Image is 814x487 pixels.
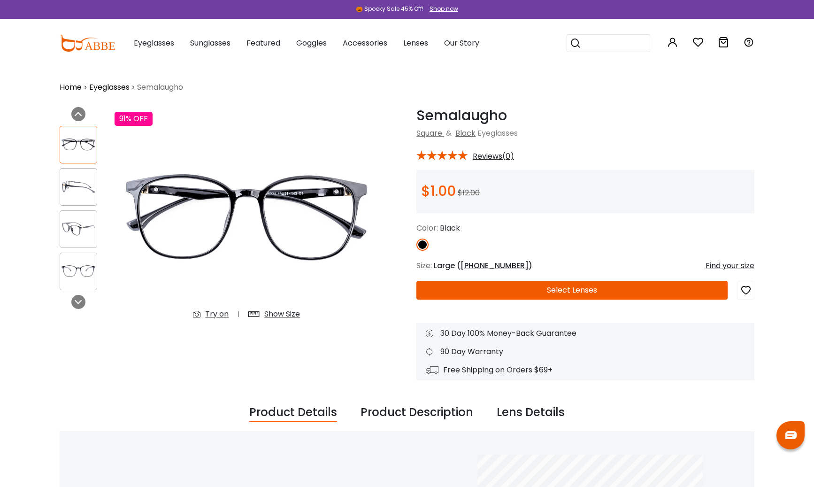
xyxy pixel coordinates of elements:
[403,38,428,48] span: Lenses
[426,364,745,376] div: Free Shipping on Orders $69+
[458,187,480,198] span: $12.00
[434,260,532,271] span: Large ( )
[416,281,728,300] button: Select Lenses
[416,128,442,139] a: Square
[60,82,82,93] a: Home
[430,5,458,13] div: Shop now
[60,178,97,196] img: Semalaugho Black Plastic Eyeglasses , UniversalBridgeFit Frames from ABBE Glasses
[416,260,432,271] span: Size:
[60,262,97,280] img: Semalaugho Black Plastic Eyeglasses , UniversalBridgeFit Frames from ABBE Glasses
[416,107,754,124] h1: Semalaugho
[134,38,174,48] span: Eyeglasses
[444,128,453,139] span: &
[296,38,327,48] span: Goggles
[343,38,387,48] span: Accessories
[426,328,745,339] div: 30 Day 100% Money-Back Guarantee
[115,107,379,327] img: Semalaugho Black Plastic Eyeglasses , UniversalBridgeFit Frames from ABBE Glasses
[706,260,754,271] div: Find your size
[416,223,438,233] span: Color:
[137,82,183,93] span: Semalaugho
[205,309,229,320] div: Try on
[477,128,518,139] span: Eyeglasses
[60,35,115,52] img: abbeglasses.com
[426,346,745,357] div: 90 Day Warranty
[785,431,797,439] img: chat
[249,404,337,422] div: Product Details
[425,5,458,13] a: Shop now
[89,82,130,93] a: Eyeglasses
[361,404,473,422] div: Product Description
[455,128,476,139] a: Black
[440,223,460,233] span: Black
[444,38,479,48] span: Our Story
[115,112,153,126] div: 91% OFF
[356,5,423,13] div: 🎃 Spooky Sale 45% Off!
[190,38,230,48] span: Sunglasses
[461,260,529,271] span: [PHONE_NUMBER]
[60,135,97,154] img: Semalaugho Black Plastic Eyeglasses , UniversalBridgeFit Frames from ABBE Glasses
[60,220,97,238] img: Semalaugho Black Plastic Eyeglasses , UniversalBridgeFit Frames from ABBE Glasses
[246,38,280,48] span: Featured
[473,152,514,161] span: Reviews(0)
[264,309,300,320] div: Show Size
[497,404,565,422] div: Lens Details
[421,181,456,201] span: $1.00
